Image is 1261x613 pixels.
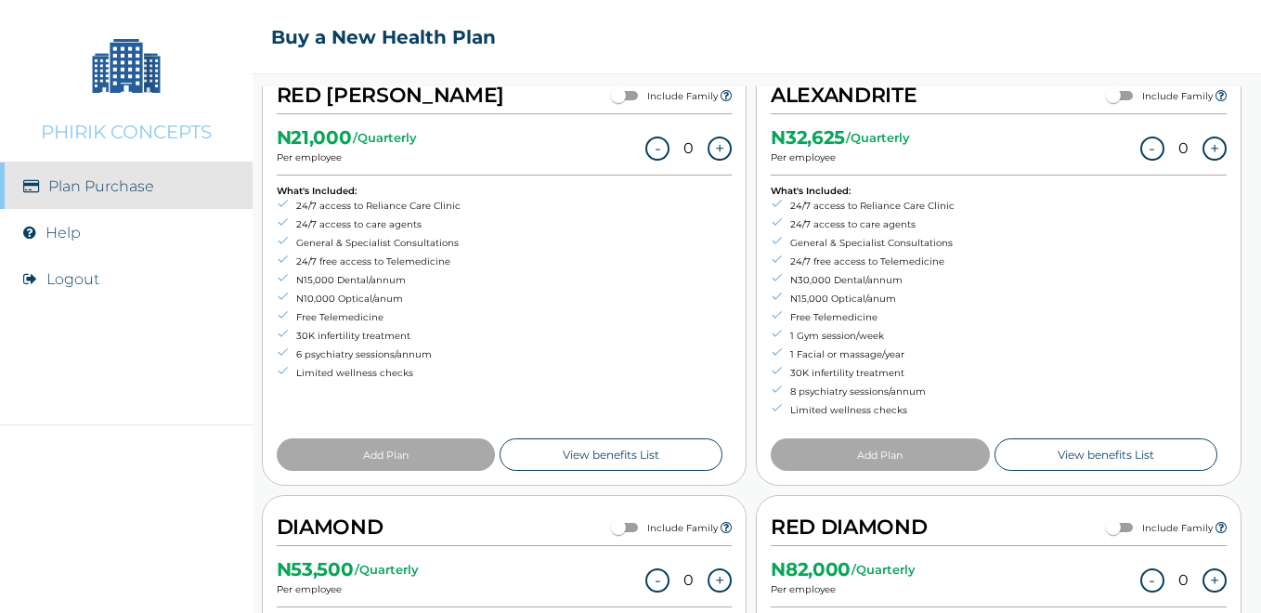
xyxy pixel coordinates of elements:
[771,401,955,420] li: Limited wellness checks
[771,271,955,290] li: N30,000 Dental/annum
[1202,137,1227,161] button: +
[708,137,732,161] button: +
[277,185,461,197] p: What's Included:
[771,346,955,364] li: 1 Facial or massage/year
[1178,571,1189,589] p: 0
[1142,90,1213,102] label: Include Family
[721,89,732,102] i: Let employees add up to 5 family members, including spouse and children, to their health plans.
[846,130,910,145] p: / Quarterly
[277,234,461,253] li: General & Specialist Consultations
[271,26,496,48] h2: Buy a New Health Plan
[771,364,955,383] li: 30K infertility treatment
[683,139,694,157] p: 0
[277,78,504,113] h2: RED [PERSON_NAME]
[771,133,845,142] h2: N 32,625
[41,121,212,143] p: PHIRIK CONCEPTS
[277,438,495,471] button: Add Plan
[771,510,927,545] h2: RED DIAMOND
[277,565,354,574] h2: N 53,500
[277,124,417,163] div: Per employee
[1215,521,1227,534] i: Let employees add up to 5 family members, including spouse and children, to their health plans.
[771,555,916,595] div: Per employee
[647,522,718,534] label: Include Family
[45,224,81,241] a: Help
[277,308,461,327] li: Free Telemedicine
[277,510,383,545] h2: DIAMOND
[1215,89,1227,102] i: Let employees add up to 5 family members, including spouse and children, to their health plans.
[771,124,910,163] div: Per employee
[771,290,955,308] li: N15,000 Optical/anum
[46,270,99,288] button: Logout
[277,253,461,271] li: 24/7 free access to Telemedicine
[647,90,718,102] label: Include Family
[277,290,461,308] li: N10,000 Optical/anum
[721,521,732,534] i: Let employees add up to 5 family members, including spouse and children, to their health plans.
[708,568,732,593] button: +
[277,555,419,595] div: Per employee
[277,271,461,290] li: N15,000 Dental/annum
[277,197,461,215] li: 24/7 access to Reliance Care Clinic
[1202,568,1227,593] button: +
[771,383,955,401] li: 8 psychiatry sessions/annum
[80,19,173,111] img: Company
[277,215,461,234] li: 24/7 access to care agents
[771,78,916,113] h2: ALEXANDRITE
[1140,137,1164,161] button: -
[500,438,722,471] a: View benefits List
[771,253,955,271] li: 24/7 free access to Telemedicine
[277,346,461,364] li: 6 psychiatry sessions/annum
[355,562,419,577] p: / Quarterly
[771,185,955,197] p: What's Included:
[19,567,234,594] img: RelianceHMO's Logo
[277,133,352,142] h2: N 21,000
[277,327,461,346] li: 30K infertility treatment
[771,565,851,574] h2: N 82,000
[771,327,955,346] li: 1 Gym session/week
[771,197,955,215] li: 24/7 access to Reliance Care Clinic
[277,364,461,383] li: Limited wellness checks
[1142,522,1213,534] label: Include Family
[645,568,669,593] button: -
[1140,568,1164,593] button: -
[771,308,955,327] li: Free Telemedicine
[771,234,955,253] li: General & Specialist Consultations
[851,562,916,577] p: / Quarterly
[994,438,1217,471] a: View benefits List
[353,130,417,145] p: / Quarterly
[645,137,669,161] button: -
[771,438,989,471] button: Add Plan
[48,177,154,195] a: Plan Purchase
[1178,139,1189,157] p: 0
[771,215,955,234] li: 24/7 access to care agents
[683,571,694,589] p: 0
